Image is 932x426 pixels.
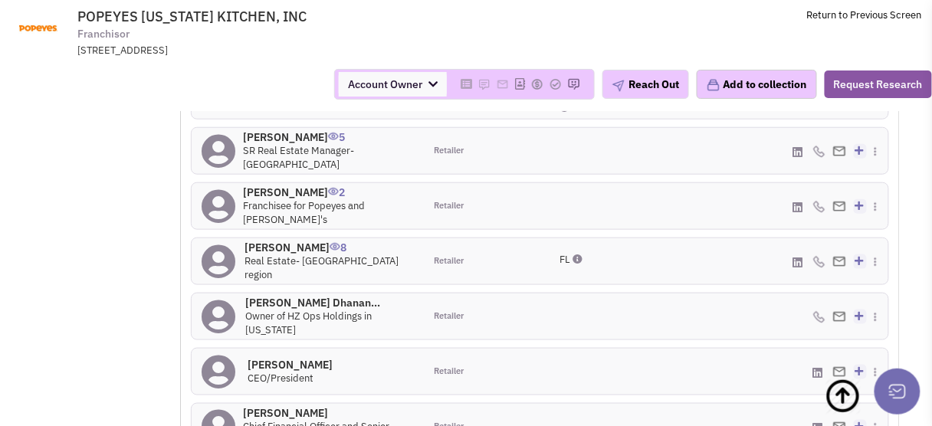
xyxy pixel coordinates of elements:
img: icon-UserInteraction.png [328,133,339,140]
img: Please add to your accounts [568,78,580,90]
span: 8 [330,229,346,254]
span: FL [560,253,570,266]
span: Account Owner [339,72,447,97]
span: Retailer [434,255,464,267]
img: icon-phone.png [813,146,825,158]
span: POPEYES [US_STATE] KITCHEN, INC [77,8,307,25]
span: SR Real Estate Manager- [GEOGRAPHIC_DATA] [243,144,354,172]
h4: [PERSON_NAME] [243,130,414,144]
button: Request Research [825,70,932,98]
a: Return to Previous Screen [807,8,922,21]
span: Franchisor [77,26,130,42]
span: 5 [328,119,345,144]
img: icon-phone.png [813,201,825,213]
img: Email%20Icon.png [833,257,846,267]
img: Email%20Icon.png [833,146,846,156]
h4: [PERSON_NAME] [244,241,414,254]
img: Email%20Icon.png [833,202,846,211]
img: icon-phone.png [813,311,825,323]
img: icon-phone.png [813,256,825,268]
h4: [PERSON_NAME] [248,358,333,372]
div: [STREET_ADDRESS] [77,44,477,58]
button: Reach Out [602,70,689,99]
img: icon-collection-lavender.png [707,78,720,92]
img: Please add to your accounts [531,78,543,90]
button: Add to collection [697,70,817,99]
img: Please add to your accounts [550,78,562,90]
img: Please add to your accounts [497,78,509,90]
img: www.popeyes.com [10,9,67,48]
h4: [PERSON_NAME] [243,406,414,420]
img: Email%20Icon.png [833,312,846,322]
span: 2 [328,174,345,199]
h4: [PERSON_NAME] Dhanan... [245,296,414,310]
img: plane.png [612,80,625,92]
span: Retailer [434,145,464,157]
span: CEO/President [248,372,313,385]
img: Please add to your accounts [478,78,491,90]
span: Retailer [434,365,464,378]
span: Real Estate- [GEOGRAPHIC_DATA] region [244,254,399,282]
span: Owner of HZ Ops Holdings in [US_STATE] [245,310,372,337]
span: Retailer [434,310,464,323]
img: icon-UserInteraction.png [328,188,339,195]
span: Retailer [434,200,464,212]
span: Franchisee for Popeyes and [PERSON_NAME]'s [243,199,365,227]
img: icon-UserInteraction.png [330,243,340,251]
h4: [PERSON_NAME] [243,185,414,199]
